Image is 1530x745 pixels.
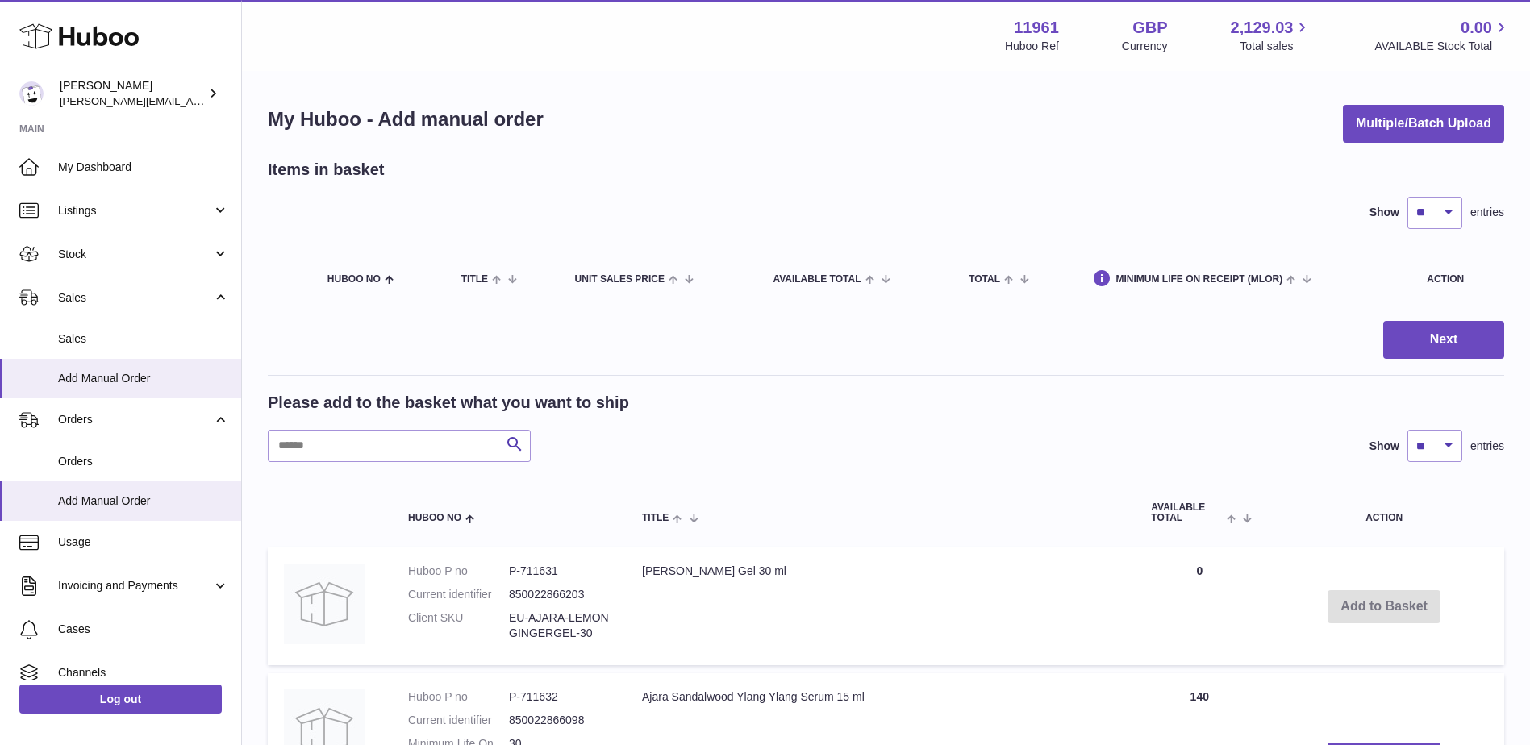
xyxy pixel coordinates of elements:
[1343,105,1504,143] button: Multiple/Batch Upload
[461,274,488,285] span: Title
[408,564,509,579] dt: Huboo P no
[58,578,212,593] span: Invoicing and Payments
[1240,39,1311,54] span: Total sales
[1470,439,1504,454] span: entries
[1231,17,1294,39] span: 2,129.03
[1005,39,1059,54] div: Huboo Ref
[1122,39,1168,54] div: Currency
[408,713,509,728] dt: Current identifier
[1383,321,1504,359] button: Next
[327,274,381,285] span: Huboo no
[58,454,229,469] span: Orders
[58,160,229,175] span: My Dashboard
[509,689,610,705] dd: P-711632
[408,513,461,523] span: Huboo no
[58,412,212,427] span: Orders
[58,290,212,306] span: Sales
[58,203,212,219] span: Listings
[575,274,665,285] span: Unit Sales Price
[1135,547,1264,665] td: 0
[1369,205,1399,220] label: Show
[268,159,385,181] h2: Items in basket
[509,587,610,602] dd: 850022866203
[1427,274,1488,285] div: Action
[60,78,205,109] div: [PERSON_NAME]
[1374,17,1511,54] a: 0.00 AVAILABLE Stock Total
[19,685,222,714] a: Log out
[58,665,229,680] span: Channels
[408,689,509,705] dt: Huboo P no
[1014,17,1059,39] strong: 11961
[408,587,509,602] dt: Current identifier
[58,493,229,509] span: Add Manual Order
[58,331,229,347] span: Sales
[1115,274,1282,285] span: Minimum Life On Receipt (MLOR)
[408,610,509,641] dt: Client SKU
[58,247,212,262] span: Stock
[1231,17,1312,54] a: 2,129.03 Total sales
[58,371,229,386] span: Add Manual Order
[1369,439,1399,454] label: Show
[509,713,610,728] dd: 850022866098
[1151,502,1223,523] span: AVAILABLE Total
[626,547,1135,665] td: [PERSON_NAME] Gel 30 ml
[773,274,861,285] span: AVAILABLE Total
[19,81,44,106] img: raghav@transformative.in
[642,513,669,523] span: Title
[1470,205,1504,220] span: entries
[509,564,610,579] dd: P-711631
[969,274,1000,285] span: Total
[268,106,544,132] h1: My Huboo - Add manual order
[60,94,323,107] span: [PERSON_NAME][EMAIL_ADDRESS][DOMAIN_NAME]
[1461,17,1492,39] span: 0.00
[58,622,229,637] span: Cases
[1132,17,1167,39] strong: GBP
[1264,486,1504,539] th: Action
[58,535,229,550] span: Usage
[268,392,629,414] h2: Please add to the basket what you want to ship
[509,610,610,641] dd: EU-AJARA-LEMONGINGERGEL-30
[284,564,365,644] img: Ajara Lemon Ginger Gel 30 ml
[1374,39,1511,54] span: AVAILABLE Stock Total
